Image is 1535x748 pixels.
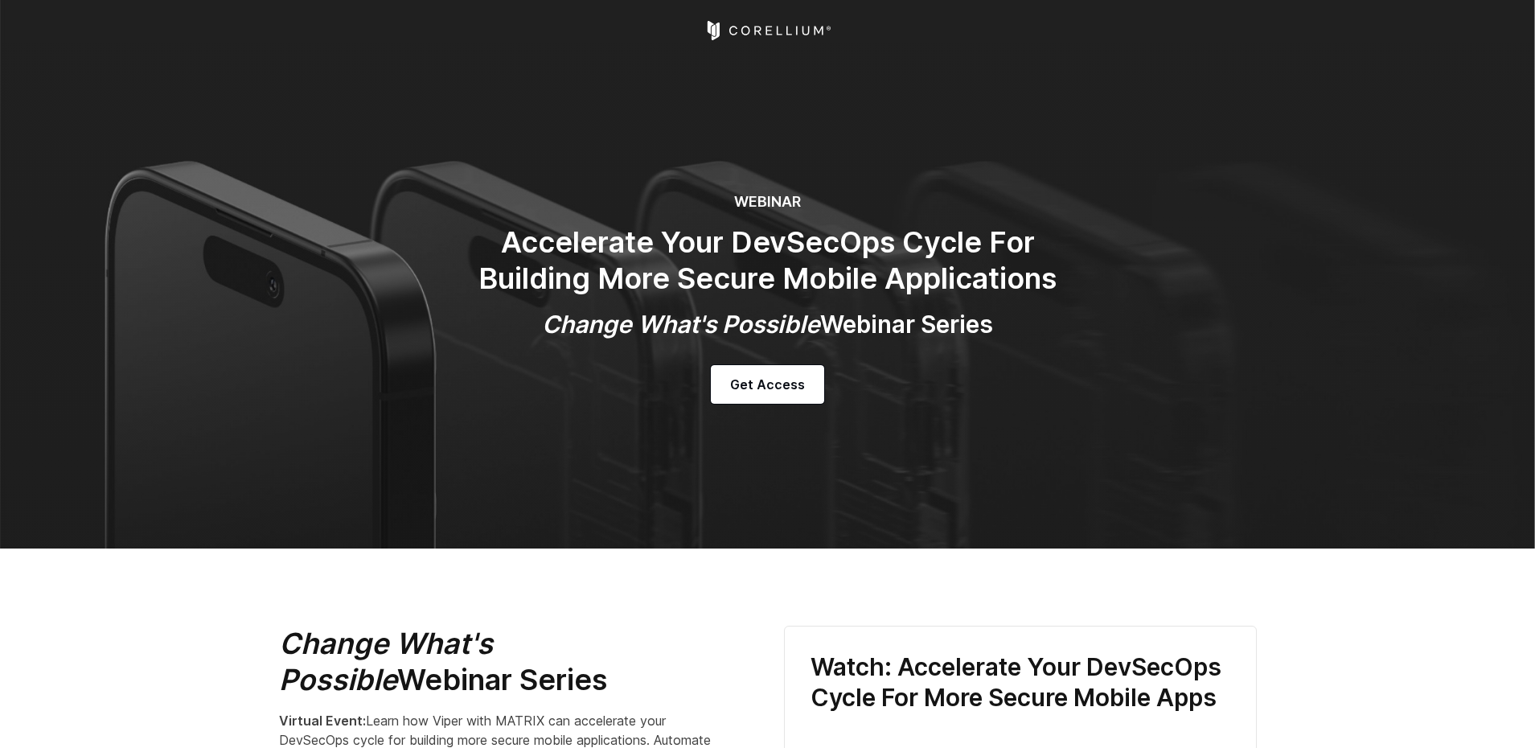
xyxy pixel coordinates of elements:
[730,375,805,394] span: Get Access
[446,310,1090,340] h3: Webinar Series
[279,626,713,698] h2: Webinar Series
[446,193,1090,212] h6: WEBINAR
[279,626,493,697] em: Change What's Possible
[279,713,366,729] strong: Virtual Event:
[704,21,831,40] a: Corellium Home
[446,224,1090,297] h2: Accelerate Your DevSecOps Cycle For Building More Secure Mobile Applications
[711,365,824,404] a: Get Access
[542,310,820,339] em: Change What's Possible
[811,652,1230,713] h3: Watch: Accelerate Your DevSecOps Cycle For More Secure Mobile Apps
